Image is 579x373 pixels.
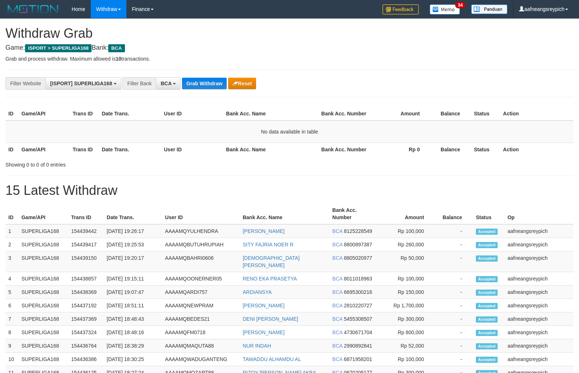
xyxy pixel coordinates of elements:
td: 4 [5,272,19,286]
td: - [435,299,473,312]
th: ID [5,143,19,156]
span: BCA [332,276,343,282]
td: aafneangsreypich [505,326,574,339]
td: SUPERLIGA168 [19,326,68,339]
td: 154437369 [68,312,104,326]
td: Rp 1,700,000 [378,299,435,312]
span: Accepted [476,303,498,309]
td: Rp 800,000 [378,326,435,339]
td: SUPERLIGA168 [19,224,68,238]
td: SUPERLIGA168 [19,238,68,251]
img: panduan.png [471,4,507,14]
span: BCA [332,316,343,322]
span: Accepted [476,255,498,262]
img: Feedback.jpg [382,4,419,15]
th: ID [5,107,19,120]
td: 2 [5,238,19,251]
td: aafneangsreypich [505,339,574,353]
div: Showing 0 to 0 of 0 entries [5,158,236,168]
th: Bank Acc. Name [223,143,318,156]
td: - [435,251,473,272]
td: [DATE] 18:48:16 [104,326,162,339]
span: Copy 5455308507 to clipboard [344,316,372,322]
td: 154439150 [68,251,104,272]
span: Copy 8125228549 to clipboard [344,228,372,234]
td: [DATE] 19:15:11 [104,272,162,286]
th: Trans ID [70,143,99,156]
td: aafneangsreypich [505,224,574,238]
span: Copy 4730671704 to clipboard [344,329,372,335]
span: Copy 6871958201 to clipboard [344,356,372,362]
span: Accepted [476,343,498,349]
td: SUPERLIGA168 [19,272,68,286]
td: SUPERLIGA168 [19,353,68,366]
td: 7 [5,312,19,326]
td: AAAAMQFM0718 [162,326,240,339]
span: BCA [332,329,343,335]
td: 1 [5,224,19,238]
th: Bank Acc. Number [329,204,378,224]
th: Bank Acc. Name [240,204,329,224]
td: [DATE] 18:48:43 [104,312,162,326]
td: 154437192 [68,299,104,312]
td: [DATE] 18:38:29 [104,339,162,353]
span: Copy 8805020977 to clipboard [344,255,372,261]
div: Filter Bank [122,77,156,90]
th: User ID [162,204,240,224]
a: NUR INDAH [243,343,271,349]
td: 154439442 [68,224,104,238]
th: Status [471,143,500,156]
td: - [435,272,473,286]
span: Copy 2990892841 to clipboard [344,343,372,349]
span: BCA [108,44,125,52]
td: AAAAMQNEWPRAM [162,299,240,312]
th: Game/API [19,143,70,156]
span: Accepted [476,229,498,235]
td: 154438857 [68,272,104,286]
a: DENI [PERSON_NAME] [243,316,298,322]
td: SUPERLIGA168 [19,339,68,353]
td: 154437324 [68,326,104,339]
td: aafneangsreypich [505,272,574,286]
a: ARDIANSYA [243,289,272,295]
td: 9 [5,339,19,353]
th: ID [5,204,19,224]
td: 154438369 [68,286,104,299]
td: SUPERLIGA168 [19,299,68,312]
span: BCA [332,242,343,247]
td: AAAAMQWADUGANTENG [162,353,240,366]
td: No data available in table [5,120,574,143]
td: AAAAMQOONERNER05 [162,272,240,286]
td: SUPERLIGA168 [19,251,68,272]
a: [PERSON_NAME] [243,228,284,234]
td: Rp 300,000 [378,312,435,326]
td: - [435,339,473,353]
td: 154436386 [68,353,104,366]
td: - [435,286,473,299]
h1: 15 Latest Withdraw [5,183,574,198]
td: Rp 100,000 [378,272,435,286]
p: Grab and process withdraw. Maximum allowed is transactions. [5,55,574,62]
a: TAWADDU ALHAMDU AL [243,356,301,362]
th: Action [500,143,574,156]
th: Date Trans. [99,107,161,120]
td: Rp 50,000 [378,251,435,272]
span: Accepted [476,316,498,323]
span: Copy 8011018963 to clipboard [344,276,372,282]
img: Button%20Memo.svg [430,4,460,15]
span: Copy 8800897387 to clipboard [344,242,372,247]
td: - [435,353,473,366]
span: Copy 6695300216 to clipboard [344,289,372,295]
a: [PERSON_NAME] [243,303,284,308]
button: BCA [156,77,181,90]
a: [DEMOGRAPHIC_DATA][PERSON_NAME] [243,255,300,268]
td: [DATE] 18:51:11 [104,299,162,312]
th: Date Trans. [104,204,162,224]
td: 154439417 [68,238,104,251]
td: AAAAMQBAHRI0606 [162,251,240,272]
td: aafneangsreypich [505,312,574,326]
td: SUPERLIGA168 [19,286,68,299]
h4: Game: Bank: [5,44,574,52]
span: Accepted [476,330,498,336]
button: Grab Withdraw [182,78,227,89]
